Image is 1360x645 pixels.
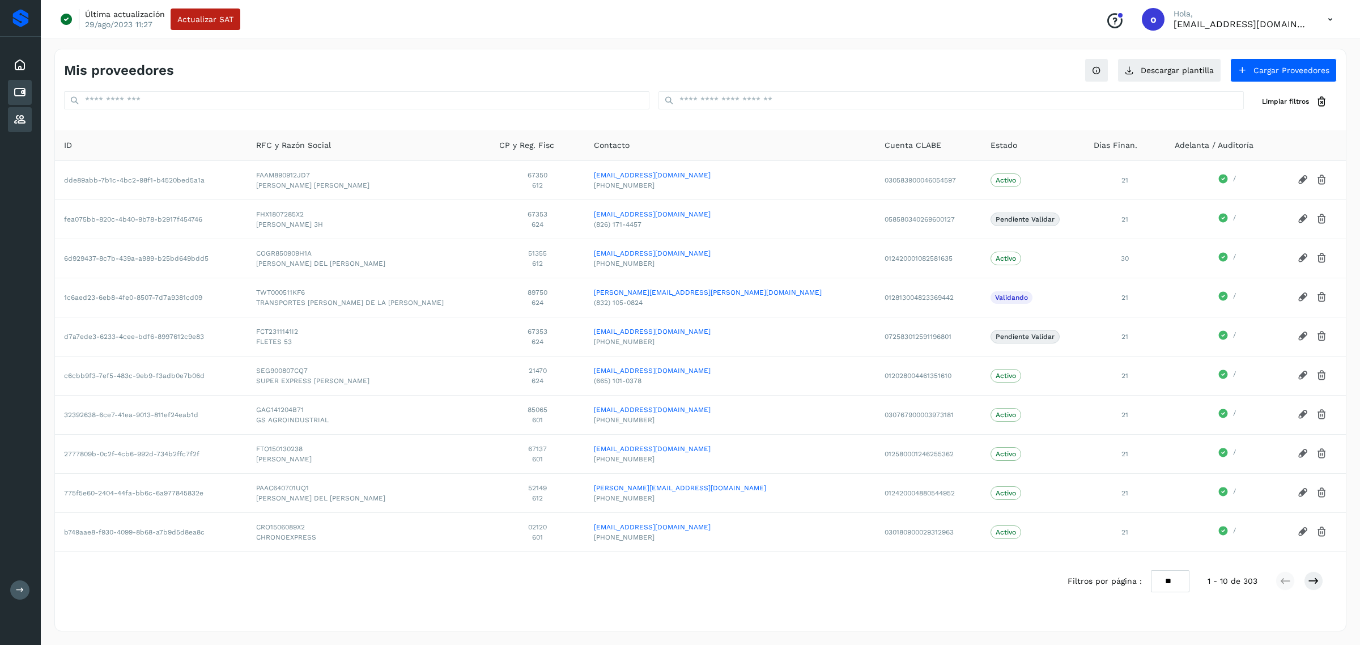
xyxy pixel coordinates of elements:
[55,512,247,551] td: b749aae8-f930-4099-8b68-a7b9d5d8ea8c
[55,239,247,278] td: 6d929437-8c7b-439a-a989-b25bd649bdd5
[256,444,481,454] span: FTO150130238
[499,170,576,180] span: 67350
[875,278,981,317] td: 012813004823369442
[594,298,866,308] span: (832) 105-0824
[499,337,576,347] span: 624
[1175,447,1279,461] div: /
[594,376,866,386] span: (665) 101-0378
[256,326,481,337] span: FCT2311141I2
[499,326,576,337] span: 67353
[55,278,247,317] td: 1c6aed23-6eb8-4fe0-8507-7d7a9381cd09
[55,356,247,395] td: c6cbb9f3-7ef5-483c-9eb9-f3adb0e7b06d
[875,160,981,200] td: 030583900046054597
[594,522,866,532] a: [EMAIL_ADDRESS][DOMAIN_NAME]
[8,107,32,132] div: Proveedores
[256,415,481,425] span: GS AGROINDUSTRIAL
[499,532,576,542] span: 601
[256,287,481,298] span: TWT000511KF6
[594,337,866,347] span: [PHONE_NUMBER]
[171,9,240,30] button: Actualizar SAT
[499,258,576,269] span: 612
[499,454,576,464] span: 601
[996,489,1016,497] p: Activo
[64,139,72,151] span: ID
[875,200,981,239] td: 058580340269600127
[55,434,247,473] td: 2777809b-0c2f-4cb6-992d-734b2ffc7f2f
[594,532,866,542] span: [PHONE_NUMBER]
[875,317,981,356] td: 072583012591196801
[594,483,866,493] a: [PERSON_NAME][EMAIL_ADDRESS][DOMAIN_NAME]
[996,372,1016,380] p: Activo
[1175,408,1279,422] div: /
[8,80,32,105] div: Cuentas por pagar
[499,139,554,151] span: CP y Reg. Fisc
[1175,330,1279,343] div: /
[594,493,866,503] span: [PHONE_NUMBER]
[995,294,1028,302] p: Validando
[499,376,576,386] span: 624
[594,170,866,180] a: [EMAIL_ADDRESS][DOMAIN_NAME]
[875,512,981,551] td: 030180900029312963
[1121,333,1128,341] span: 21
[8,53,32,78] div: Inicio
[594,415,866,425] span: [PHONE_NUMBER]
[55,160,247,200] td: dde89abb-7b1c-4bc2-98f1-b4520bed5a1a
[996,333,1055,341] p: Pendiente Validar
[177,15,233,23] span: Actualizar SAT
[1175,369,1279,383] div: /
[499,287,576,298] span: 89750
[256,219,481,230] span: [PERSON_NAME] 3H
[594,287,866,298] a: [PERSON_NAME][EMAIL_ADDRESS][PERSON_NAME][DOMAIN_NAME]
[594,180,866,190] span: [PHONE_NUMBER]
[1175,525,1279,539] div: /
[1121,254,1129,262] span: 30
[594,258,866,269] span: [PHONE_NUMBER]
[256,376,481,386] span: SUPER EXPRESS [PERSON_NAME]
[594,139,630,151] span: Contacto
[1175,486,1279,500] div: /
[256,337,481,347] span: FLETES 53
[1121,411,1128,419] span: 21
[594,454,866,464] span: [PHONE_NUMBER]
[55,200,247,239] td: fea075bb-820c-4b40-9b78-b2917f454746
[256,532,481,542] span: CHRONOEXPRESS
[875,395,981,434] td: 030767900003973181
[1121,372,1128,380] span: 21
[256,522,481,532] span: CRO1506089X2
[85,9,165,19] p: Última actualización
[991,139,1017,151] span: Estado
[594,366,866,376] a: [EMAIL_ADDRESS][DOMAIN_NAME]
[256,454,481,464] span: [PERSON_NAME]
[256,248,481,258] span: COGR850909H1A
[1174,9,1310,19] p: Hola,
[499,483,576,493] span: 52149
[1121,176,1128,184] span: 21
[996,176,1016,184] p: Activo
[1175,213,1279,226] div: /
[1253,91,1337,112] button: Limpiar filtros
[1175,291,1279,304] div: /
[256,139,331,151] span: RFC y Razón Social
[499,493,576,503] span: 612
[1121,294,1128,302] span: 21
[499,366,576,376] span: 21470
[499,444,576,454] span: 67137
[1262,96,1309,107] span: Limpiar filtros
[256,405,481,415] span: GAG141204B71
[875,356,981,395] td: 012028004461351610
[256,209,481,219] span: FHX1807285X2
[499,180,576,190] span: 612
[996,450,1016,458] p: Activo
[499,522,576,532] span: 02120
[1121,489,1128,497] span: 21
[1117,58,1221,82] button: Descargar plantilla
[256,483,481,493] span: PAAC640701UQ1
[1175,252,1279,265] div: /
[55,473,247,512] td: 775f5e60-2404-44fa-bb6c-6a977845832e
[594,219,866,230] span: (826) 171-4457
[996,528,1016,536] p: Activo
[499,405,576,415] span: 85065
[1175,139,1253,151] span: Adelanta / Auditoría
[1230,58,1337,82] button: Cargar Proveedores
[1175,173,1279,187] div: /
